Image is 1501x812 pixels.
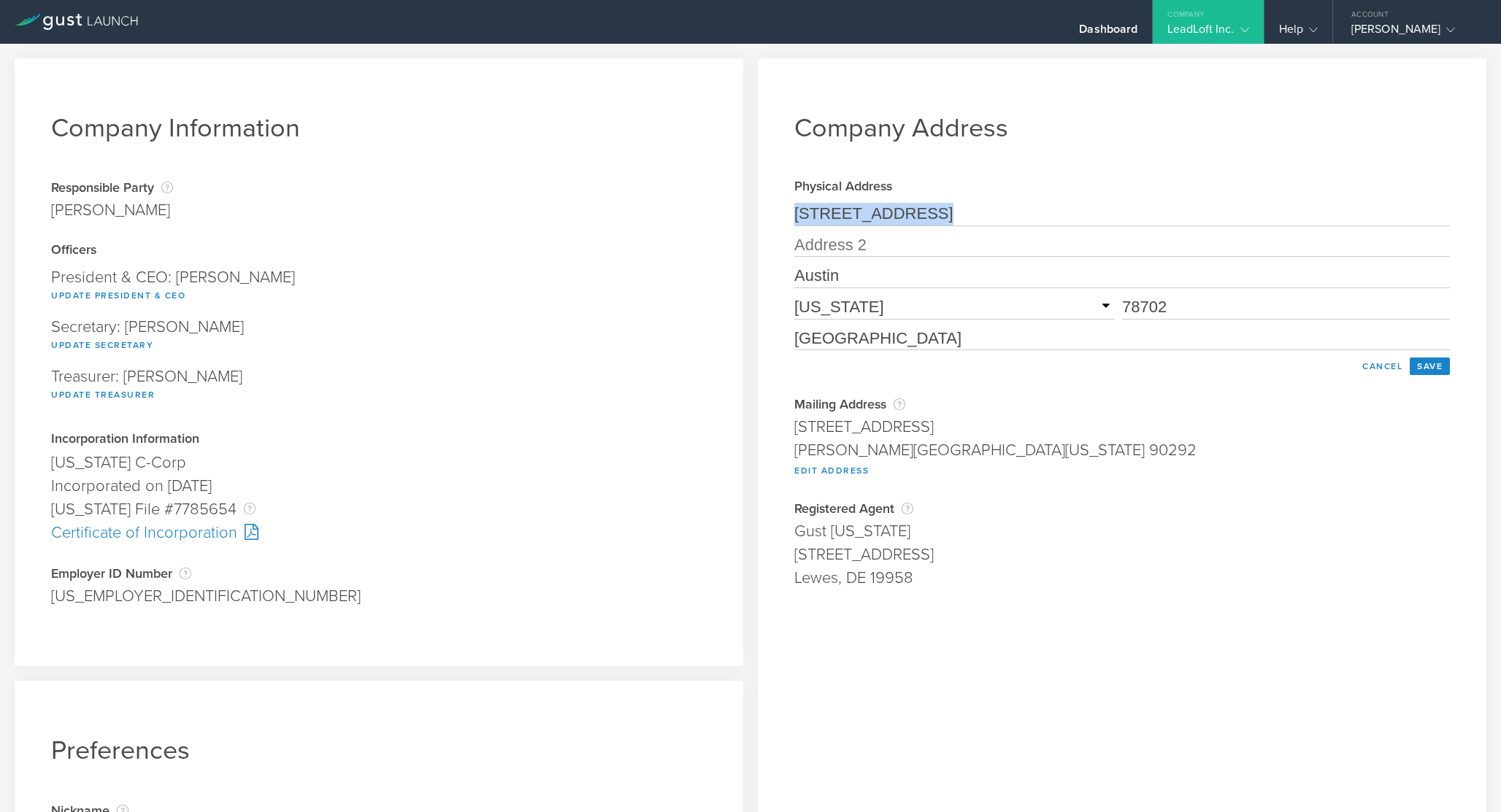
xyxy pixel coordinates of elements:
input: Address [794,203,1450,226]
div: LeadLoft Inc. [1167,22,1248,44]
input: Address 2 [794,233,1450,257]
div: Physical Address [794,180,1450,195]
button: Update Secretary [51,336,153,354]
input: County [794,327,1450,350]
button: Update Treasurer [51,386,155,403]
div: Registered Agent [794,501,1450,516]
div: Gust [US_STATE] [794,519,1450,543]
div: Incorporation Information [51,433,707,447]
input: City [794,265,1450,288]
div: [PERSON_NAME] [1351,22,1475,44]
div: Employer ID Number [51,566,707,581]
h1: Preferences [51,735,707,766]
div: [US_EMPLOYER_IDENTIFICATION_NUMBER] [51,584,707,608]
h1: Company Information [51,112,707,144]
div: President & CEO: [PERSON_NAME] [51,262,707,312]
button: Update President & CEO [51,287,185,304]
div: [US_STATE] File #7785654 [51,498,707,521]
div: Incorporated on [DATE] [51,474,707,498]
div: [US_STATE] C-Corp [51,451,707,474]
div: Help [1279,22,1318,44]
div: [STREET_ADDRESS] [794,415,1450,438]
div: Dashboard [1079,22,1137,44]
button: Edit Address [794,462,869,479]
div: [STREET_ADDRESS] [794,543,1450,566]
div: Certificate of Incorporation [51,521,707,544]
div: [PERSON_NAME][GEOGRAPHIC_DATA][US_STATE] 90292 [794,438,1450,462]
button: Save [1410,357,1450,375]
div: Officers [51,244,707,258]
div: Mailing Address [794,397,1450,411]
div: [PERSON_NAME] [51,198,173,222]
h1: Company Address [794,112,1450,144]
div: Treasurer: [PERSON_NAME] [51,361,707,411]
div: Responsible Party [51,180,173,195]
div: Secretary: [PERSON_NAME] [51,312,707,361]
input: Zip Code [1122,296,1450,320]
button: Cancel [1355,357,1410,375]
div: Lewes, DE 19958 [794,566,1450,589]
